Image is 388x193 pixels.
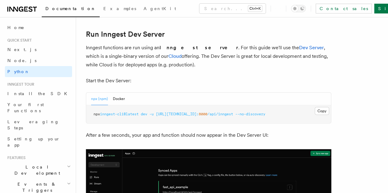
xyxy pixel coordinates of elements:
a: Next.js [5,44,72,55]
span: Quick start [5,38,32,43]
a: Setting up your app [5,133,72,150]
p: Inngest functions are run using an . For this guide we'll use the , which is a single-binary vers... [86,43,331,69]
strong: Inngest server [159,45,238,50]
span: Features [5,155,25,160]
button: npx (npm) [91,93,108,105]
span: Node.js [7,58,36,63]
span: -u [149,112,154,116]
span: 8000 [199,112,207,116]
a: Home [5,22,72,33]
p: Start the Dev Server: [86,76,331,85]
span: Leveraging Steps [7,119,59,130]
button: Toggle dark mode [291,5,306,12]
span: Documentation [45,6,96,11]
a: Your first Functions [5,99,72,116]
span: Your first Functions [7,102,44,113]
span: inngest-cli@latest [100,112,139,116]
span: /api/inngest [207,112,233,116]
span: Setting up your app [7,136,60,147]
span: npx [94,112,100,116]
span: Local Development [5,164,67,176]
a: Documentation [42,2,100,17]
a: Examples [100,2,140,17]
button: Search...Ctrl+K [199,4,266,13]
a: Node.js [5,55,72,66]
span: Next.js [7,47,36,52]
button: Docker [113,93,125,105]
a: Contact sales [316,4,372,13]
span: Examples [103,6,136,11]
span: dev [141,112,147,116]
span: Python [7,69,30,74]
p: After a few seconds, your app and function should now appear in the Dev Server UI: [86,131,331,139]
span: AgentKit [144,6,176,11]
a: AgentKit [140,2,180,17]
span: Home [7,24,25,31]
kbd: Ctrl+K [248,6,262,12]
button: Copy [315,107,329,115]
span: --no-discovery [235,112,265,116]
a: Leveraging Steps [5,116,72,133]
a: Python [5,66,72,77]
a: Cloud [168,53,182,59]
span: Inngest tour [5,82,34,87]
a: Install the SDK [5,88,72,99]
a: Run Inngest Dev Server [86,30,165,39]
span: [URL][TECHNICAL_ID]: [156,112,199,116]
button: Local Development [5,161,72,179]
span: Install the SDK [7,91,71,96]
a: Dev Server [299,45,324,50]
